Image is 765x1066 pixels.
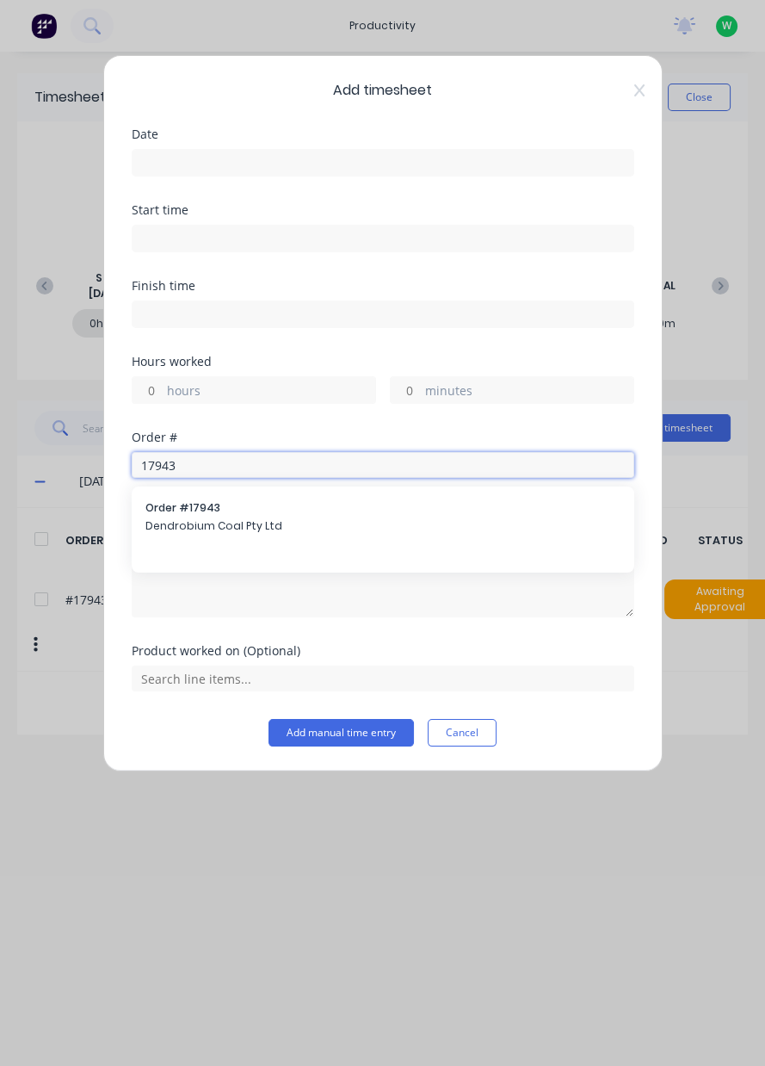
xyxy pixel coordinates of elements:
div: Start time [132,204,634,216]
span: Order # 17943 [145,500,620,516]
input: Search order number... [132,452,634,478]
div: Product worked on (Optional) [132,645,634,657]
div: Hours worked [132,356,634,368]
div: Finish time [132,280,634,292]
input: Search line items... [132,666,634,691]
button: Cancel [428,719,497,747]
label: minutes [425,381,633,403]
span: Add timesheet [132,80,634,101]
input: 0 [133,377,163,403]
span: Dendrobium Coal Pty Ltd [145,518,620,534]
div: Date [132,128,634,140]
input: 0 [391,377,421,403]
div: Order # [132,431,634,443]
button: Add manual time entry [268,719,414,747]
label: hours [167,381,375,403]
